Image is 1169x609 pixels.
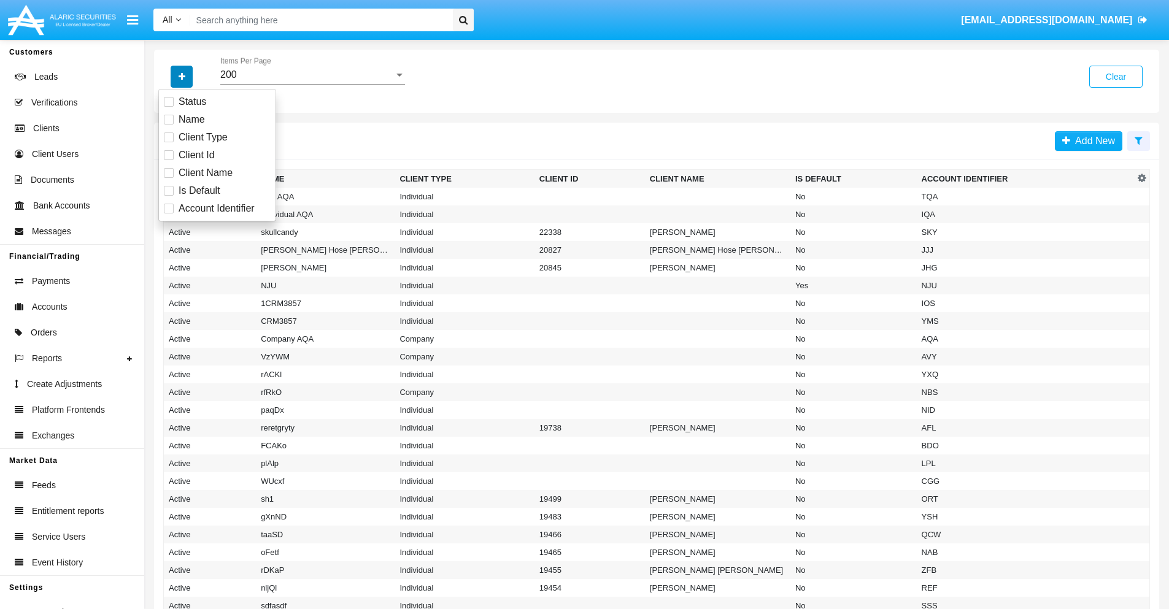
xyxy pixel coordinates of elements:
[164,526,257,543] td: Active
[256,401,395,419] td: paqDx
[179,183,220,198] span: Is Default
[917,170,1135,188] th: Account Identifier
[961,15,1132,25] span: [EMAIL_ADDRESS][DOMAIN_NAME]
[395,241,534,259] td: Individual
[32,556,83,569] span: Event History
[256,561,395,579] td: rDKaP
[917,294,1135,312] td: IOS
[645,241,790,259] td: [PERSON_NAME] Hose [PERSON_NAME]
[534,241,645,259] td: 20827
[256,259,395,277] td: [PERSON_NAME]
[32,352,62,365] span: Reports
[917,401,1135,419] td: NID
[395,312,534,330] td: Individual
[917,383,1135,401] td: NBS
[534,490,645,508] td: 19499
[917,259,1135,277] td: JHG
[790,277,917,294] td: Yes
[256,472,395,490] td: WUcxf
[790,543,917,561] td: No
[534,561,645,579] td: 19455
[395,188,534,205] td: Individual
[645,170,790,188] th: Client Name
[395,294,534,312] td: Individual
[256,330,395,348] td: Company AQA
[164,259,257,277] td: Active
[645,579,790,597] td: [PERSON_NAME]
[32,301,68,313] span: Accounts
[917,437,1135,454] td: BDO
[32,429,74,442] span: Exchanges
[534,419,645,437] td: 19738
[917,454,1135,472] td: LPL
[790,579,917,597] td: No
[917,472,1135,490] td: CGG
[395,526,534,543] td: Individual
[917,330,1135,348] td: AQA
[179,112,205,127] span: Name
[645,223,790,241] td: [PERSON_NAME]
[645,508,790,526] td: [PERSON_NAME]
[164,330,257,348] td: Active
[395,401,534,419] td: Individual
[534,526,645,543] td: 19466
[256,366,395,383] td: rACKl
[164,241,257,259] td: Active
[395,490,534,508] td: Individual
[153,13,190,26] a: All
[917,490,1135,508] td: ORT
[164,472,257,490] td: Active
[790,419,917,437] td: No
[256,294,395,312] td: 1CRM3857
[790,205,917,223] td: No
[790,259,917,277] td: No
[256,454,395,472] td: plAlp
[1055,131,1122,151] a: Add New
[790,472,917,490] td: No
[395,223,534,241] td: Individual
[534,170,645,188] th: Client ID
[256,348,395,366] td: VzYWM
[256,223,395,241] td: skullcandy
[395,472,534,490] td: Individual
[645,419,790,437] td: [PERSON_NAME]
[256,277,395,294] td: NJU
[395,366,534,383] td: Individual
[534,259,645,277] td: 20845
[163,15,172,25] span: All
[955,3,1154,37] a: [EMAIL_ADDRESS][DOMAIN_NAME]
[164,490,257,508] td: Active
[256,419,395,437] td: reretgryty
[790,188,917,205] td: No
[395,383,534,401] td: Company
[32,148,79,161] span: Client Users
[790,241,917,259] td: No
[790,330,917,348] td: No
[917,579,1135,597] td: REF
[395,508,534,526] td: Individual
[31,326,57,339] span: Orders
[790,366,917,383] td: No
[6,2,118,38] img: Logo image
[395,330,534,348] td: Company
[917,366,1135,383] td: YXQ
[164,366,257,383] td: Active
[395,437,534,454] td: Individual
[917,241,1135,259] td: JJJ
[164,401,257,419] td: Active
[179,166,233,180] span: Client Name
[645,490,790,508] td: [PERSON_NAME]
[256,188,395,205] td: Test AQA
[917,526,1135,543] td: QCW
[256,205,395,223] td: Individual AQA
[790,508,917,526] td: No
[395,561,534,579] td: Individual
[395,454,534,472] td: Individual
[164,277,257,294] td: Active
[179,130,228,145] span: Client Type
[534,223,645,241] td: 22338
[190,9,449,31] input: Search
[256,526,395,543] td: taaSD
[790,383,917,401] td: No
[790,294,917,312] td: No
